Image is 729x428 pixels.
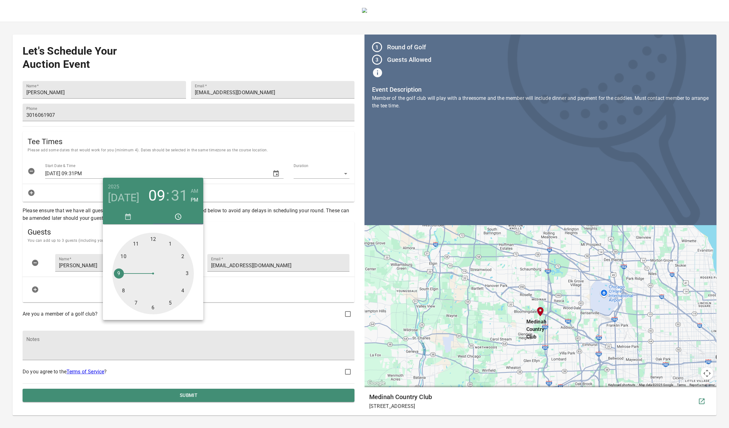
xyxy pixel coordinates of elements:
[191,187,198,196] button: AM
[108,182,120,191] button: 2025
[171,187,188,204] button: 31
[166,187,170,204] h3: :
[148,187,165,204] button: 09
[191,196,198,204] button: PM
[108,191,140,204] button: [DATE]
